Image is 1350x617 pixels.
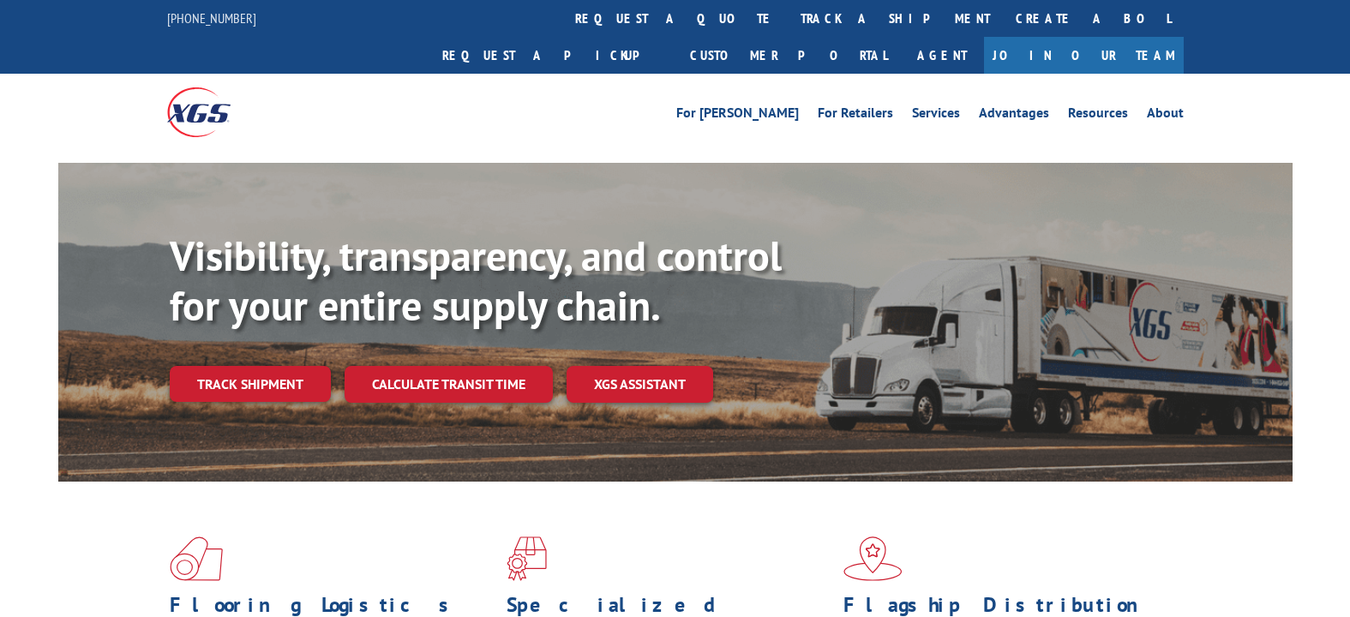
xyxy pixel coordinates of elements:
[170,229,782,332] b: Visibility, transparency, and control for your entire supply chain.
[1068,106,1128,125] a: Resources
[167,9,256,27] a: [PHONE_NUMBER]
[843,536,903,581] img: xgs-icon-flagship-distribution-model-red
[429,37,677,74] a: Request a pickup
[900,37,984,74] a: Agent
[984,37,1184,74] a: Join Our Team
[1147,106,1184,125] a: About
[345,366,553,403] a: Calculate transit time
[507,536,547,581] img: xgs-icon-focused-on-flooring-red
[567,366,713,403] a: XGS ASSISTANT
[912,106,960,125] a: Services
[818,106,893,125] a: For Retailers
[170,536,223,581] img: xgs-icon-total-supply-chain-intelligence-red
[677,37,900,74] a: Customer Portal
[979,106,1049,125] a: Advantages
[170,366,331,402] a: Track shipment
[676,106,799,125] a: For [PERSON_NAME]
